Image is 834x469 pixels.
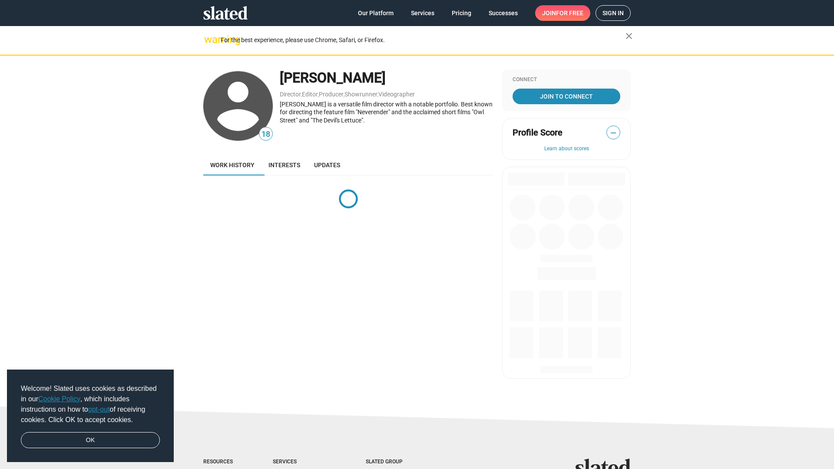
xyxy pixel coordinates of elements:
div: [PERSON_NAME] [280,69,493,87]
span: Sign in [602,6,624,20]
span: , [318,92,319,97]
div: cookieconsent [7,370,174,462]
span: Work history [210,162,255,168]
span: Join To Connect [514,89,619,104]
span: — [607,127,620,139]
a: Producer [319,91,344,98]
a: Services [404,5,441,21]
mat-icon: close [624,31,634,41]
span: Successes [489,5,518,21]
a: Successes [482,5,525,21]
span: , [301,92,302,97]
a: Interests [261,155,307,175]
a: Pricing [445,5,478,21]
div: Resources [203,459,238,466]
div: Services [273,459,331,466]
div: Slated Group [366,459,425,466]
a: Showrunner [344,91,377,98]
a: Videographer [378,91,415,98]
span: Welcome! Slated uses cookies as described in our , which includes instructions on how to of recei... [21,383,160,425]
a: Join To Connect [513,89,620,104]
span: Our Platform [358,5,394,21]
span: Services [411,5,434,21]
a: Work history [203,155,261,175]
mat-icon: warning [204,34,215,45]
span: for free [556,5,583,21]
span: Updates [314,162,340,168]
a: Director [280,91,301,98]
span: , [377,92,378,97]
div: For the best experience, please use Chrome, Safari, or Firefox. [221,34,625,46]
a: Our Platform [351,5,400,21]
a: Updates [307,155,347,175]
span: Pricing [452,5,471,21]
span: Interests [268,162,300,168]
div: Connect [513,76,620,83]
a: dismiss cookie message [21,432,160,449]
div: [PERSON_NAME] is a versatile film director with a notable portfolio. Best known for directing the... [280,100,493,125]
span: Join [542,5,583,21]
a: Editor [302,91,318,98]
a: Joinfor free [535,5,590,21]
button: Learn about scores [513,145,620,152]
a: Sign in [596,5,631,21]
span: 18 [259,129,272,140]
a: Cookie Policy [38,395,80,403]
span: Profile Score [513,127,563,139]
a: opt-out [88,406,110,413]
